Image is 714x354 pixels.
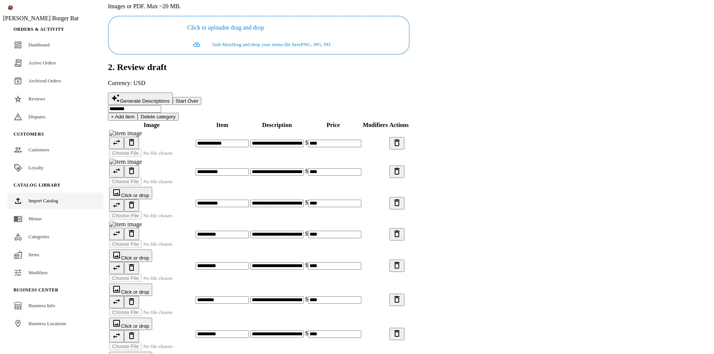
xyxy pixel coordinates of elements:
[7,142,103,158] a: Customers
[109,187,152,199] button: Click or drop
[7,73,103,89] a: Archived Orders
[28,303,55,308] span: Business Info
[389,260,404,272] button: Delete item
[195,121,249,129] th: Item
[108,80,410,87] p: Currency: USD
[305,199,308,206] span: $
[13,287,58,293] span: Business Center
[7,160,103,176] a: Loyalty
[109,249,152,262] button: Click or drop
[305,262,308,268] span: $
[109,284,152,296] button: Click or drop
[109,228,124,240] button: Replace image
[109,158,142,165] img: item image
[389,121,409,129] th: Actions
[28,321,66,326] span: Business Locations
[121,323,149,329] span: Click or drop
[124,228,139,240] button: Remove image
[109,130,142,137] img: item image
[121,289,149,295] span: Click or drop
[108,93,173,105] button: Generate Descriptions
[7,315,103,332] a: Business Locations
[212,41,231,47] small: 5mb Max
[124,262,139,274] button: Remove image
[389,294,404,306] button: Delete item
[13,182,61,188] span: Catalog Library
[138,113,178,121] button: Delete category
[109,318,152,330] button: Click or drop
[28,270,48,275] span: Modifiers
[111,114,135,119] span: + Add item
[28,252,39,257] span: Items
[389,328,404,340] button: Delete item
[124,165,139,178] button: Remove image
[108,3,410,10] p: Images or PDF. Max ~20 MB.
[108,113,138,121] button: + Add item
[7,264,103,281] a: Modifiers
[13,131,44,137] span: Customers
[28,96,45,102] span: Reviews
[389,137,404,149] button: Delete item
[231,41,301,47] small: Drag and drop your menu file here
[176,98,199,104] span: Start Over
[389,228,404,240] button: Delete item
[120,98,170,104] span: Generate Descriptions
[109,221,142,228] img: item image
[28,234,49,239] span: Categories
[28,216,42,221] span: Menus
[389,197,404,209] button: Delete item
[305,139,308,146] span: $
[109,330,124,342] button: Replace image
[28,42,49,48] span: Dashboard
[124,137,139,149] button: Remove image
[7,37,103,53] a: Dashboard
[109,296,124,308] button: Replace image
[28,198,58,203] span: Import Catalog
[7,246,103,263] a: Items
[7,55,103,71] a: Active Orders
[124,199,139,212] button: Remove image
[109,165,124,178] button: Replace image
[124,296,139,308] button: Remove image
[389,166,404,178] button: Delete item
[305,168,308,174] span: $
[13,27,64,32] span: Orders & Activity
[3,15,108,22] div: [PERSON_NAME] Burger Bar
[109,262,124,274] button: Replace image
[7,109,103,125] a: Disputes
[7,297,103,314] a: Business Info
[28,78,61,84] span: Archived Orders
[362,121,388,129] th: Modifiers
[7,211,103,227] a: Menus
[28,114,46,119] span: Disputes
[28,60,56,66] span: Active Orders
[305,121,362,129] th: Price
[305,296,308,302] span: $
[7,193,103,209] a: Import Catalog
[28,165,43,170] span: Loyalty
[141,114,175,119] span: Delete category
[187,24,331,31] p: or drag and drop
[7,91,103,107] a: Reviews
[109,137,124,149] button: Replace image
[109,121,195,129] th: Image
[305,230,308,237] span: $
[7,229,103,245] a: Categories
[187,37,212,52] button: continue
[28,147,49,152] span: Customers
[121,193,149,198] span: Click or drop
[301,41,330,47] small: PNG, JPG, PD
[305,330,308,336] span: $
[109,199,124,212] button: Replace image
[121,255,149,261] span: Click or drop
[108,62,410,72] h2: 2. Review draft
[250,121,304,129] th: Description
[124,330,139,342] button: Remove image
[187,24,225,31] span: Click to upload
[173,97,202,105] button: Start Over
